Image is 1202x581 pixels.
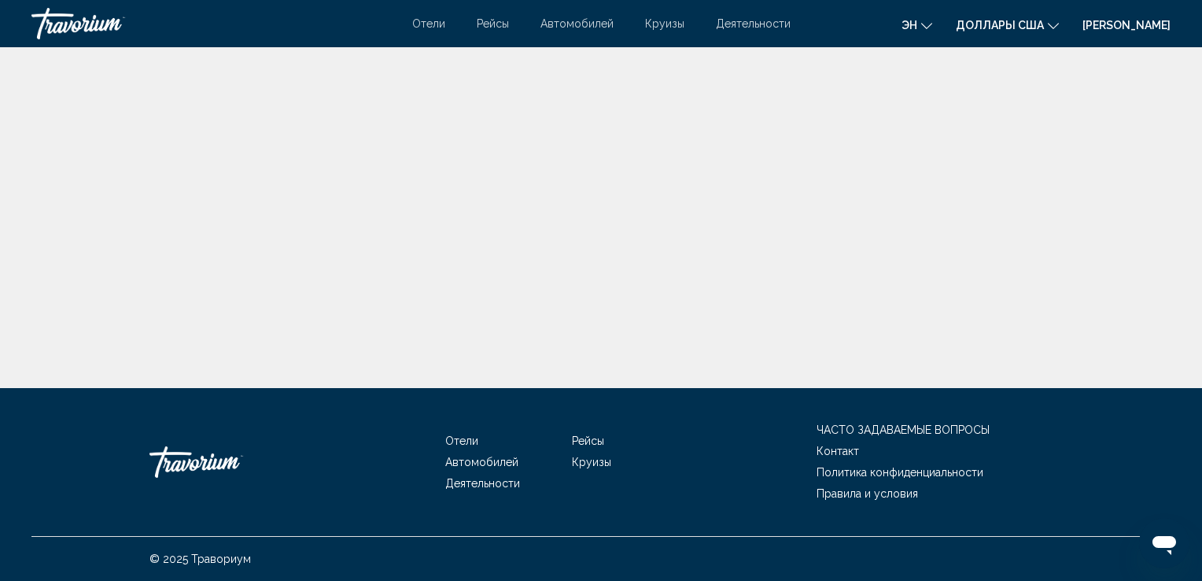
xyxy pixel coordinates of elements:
a: Отели [412,17,445,30]
a: Круизы [645,17,684,30]
a: Автомобилей [445,456,518,468]
a: Правила и условия [817,487,918,500]
button: Изменить валюту [956,13,1059,36]
a: Автомобилей [540,17,614,30]
a: Травориум [31,8,396,39]
a: Деятельности [445,477,520,490]
a: Рейсы [477,17,509,30]
a: ЧАСТО ЗАДАВАЕМЫЕ ВОПРОСЫ [817,424,990,436]
a: Рейсы [572,435,604,447]
a: Травориум [149,439,307,486]
a: Контакт [817,445,859,457]
a: Круизы [572,456,611,468]
button: Изменение языка [901,13,932,36]
span: Доллары США [956,19,1044,31]
span: © 2025 Травориум [149,553,251,565]
a: Отели [445,435,478,447]
a: [PERSON_NAME] [1082,19,1171,31]
a: Политика конфиденциальности [817,466,983,479]
span: эн [901,19,917,31]
iframe: Кнопка запуска окна обмена сообщениями [1139,518,1189,568]
a: Деятельности [716,17,791,30]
